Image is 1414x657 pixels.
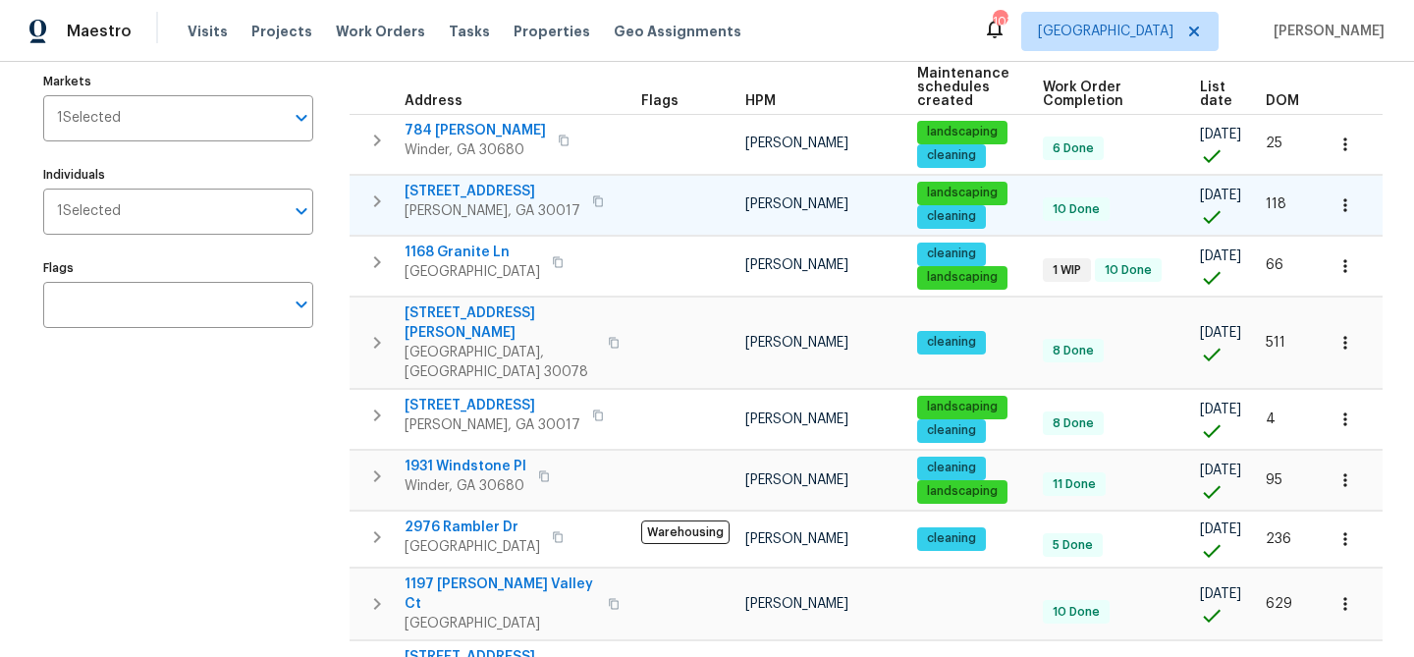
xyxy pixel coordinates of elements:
[919,483,1006,500] span: landscaping
[405,614,596,633] span: [GEOGRAPHIC_DATA]
[1266,336,1285,350] span: 511
[336,22,425,41] span: Work Orders
[514,22,590,41] span: Properties
[1266,473,1282,487] span: 95
[1045,140,1102,157] span: 6 Done
[1266,22,1385,41] span: [PERSON_NAME]
[919,269,1006,286] span: landscaping
[405,476,526,496] span: Winder, GA 30680
[188,22,228,41] span: Visits
[1045,343,1102,359] span: 8 Done
[288,197,315,225] button: Open
[405,303,596,343] span: [STREET_ADDRESS][PERSON_NAME]
[405,415,580,435] span: [PERSON_NAME], GA 30017
[1045,415,1102,432] span: 8 Done
[405,140,546,160] span: Winder, GA 30680
[919,422,984,439] span: cleaning
[1200,522,1241,536] span: [DATE]
[405,121,546,140] span: 784 [PERSON_NAME]
[919,399,1006,415] span: landscaping
[405,575,596,614] span: 1197 [PERSON_NAME] Valley Ct
[745,473,848,487] span: [PERSON_NAME]
[405,457,526,476] span: 1931 Windstone Pl
[405,262,540,282] span: [GEOGRAPHIC_DATA]
[1200,587,1241,601] span: [DATE]
[745,336,848,350] span: [PERSON_NAME]
[1200,249,1241,263] span: [DATE]
[919,246,984,262] span: cleaning
[745,532,848,546] span: [PERSON_NAME]
[614,22,741,41] span: Geo Assignments
[449,25,490,38] span: Tasks
[1200,81,1232,108] span: List date
[641,520,730,544] span: Warehousing
[57,110,121,127] span: 1 Selected
[919,185,1006,201] span: landscaping
[405,94,462,108] span: Address
[1266,258,1283,272] span: 66
[1266,597,1292,611] span: 629
[1043,81,1167,108] span: Work Order Completion
[1045,537,1101,554] span: 5 Done
[641,94,679,108] span: Flags
[1200,403,1241,416] span: [DATE]
[917,67,1009,108] span: Maintenance schedules created
[1045,201,1108,218] span: 10 Done
[405,396,580,415] span: [STREET_ADDRESS]
[1200,326,1241,340] span: [DATE]
[1266,197,1286,211] span: 118
[405,201,580,221] span: [PERSON_NAME], GA 30017
[1045,604,1108,621] span: 10 Done
[1097,262,1160,279] span: 10 Done
[251,22,312,41] span: Projects
[43,169,313,181] label: Individuals
[745,597,848,611] span: [PERSON_NAME]
[919,124,1006,140] span: landscaping
[919,334,984,351] span: cleaning
[67,22,132,41] span: Maestro
[405,537,540,557] span: [GEOGRAPHIC_DATA]
[745,94,776,108] span: HPM
[288,291,315,318] button: Open
[1045,476,1104,493] span: 11 Done
[919,208,984,225] span: cleaning
[993,12,1006,31] div: 103
[43,76,313,87] label: Markets
[405,518,540,537] span: 2976 Rambler Dr
[919,147,984,164] span: cleaning
[745,258,848,272] span: [PERSON_NAME]
[405,243,540,262] span: 1168 Granite Ln
[745,197,848,211] span: [PERSON_NAME]
[43,262,313,274] label: Flags
[1045,262,1089,279] span: 1 WIP
[745,412,848,426] span: [PERSON_NAME]
[1266,532,1291,546] span: 236
[57,203,121,220] span: 1 Selected
[1038,22,1173,41] span: [GEOGRAPHIC_DATA]
[919,530,984,547] span: cleaning
[745,137,848,150] span: [PERSON_NAME]
[1200,128,1241,141] span: [DATE]
[1200,189,1241,202] span: [DATE]
[1266,412,1276,426] span: 4
[405,182,580,201] span: [STREET_ADDRESS]
[405,343,596,382] span: [GEOGRAPHIC_DATA], [GEOGRAPHIC_DATA] 30078
[1266,94,1299,108] span: DOM
[288,104,315,132] button: Open
[1200,464,1241,477] span: [DATE]
[1266,137,1282,150] span: 25
[919,460,984,476] span: cleaning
